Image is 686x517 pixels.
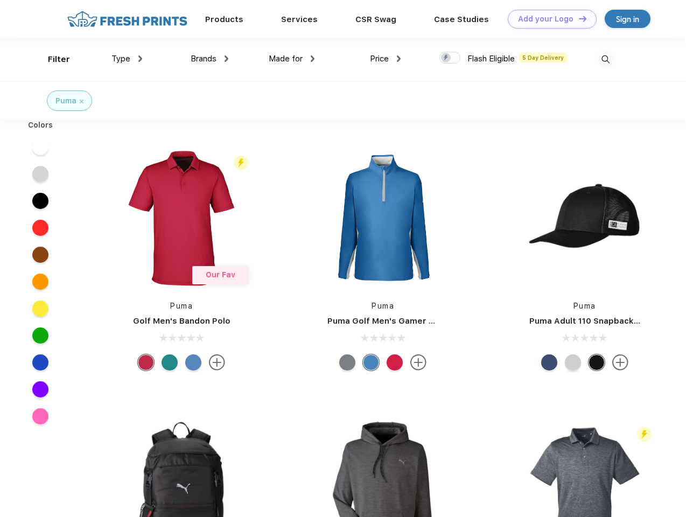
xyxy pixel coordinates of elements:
[637,427,652,442] img: flash_active_toggle.svg
[370,54,389,64] span: Price
[111,54,130,64] span: Type
[397,55,401,62] img: dropdown.png
[513,146,656,290] img: func=resize&h=266
[311,146,454,290] img: func=resize&h=266
[138,55,142,62] img: dropdown.png
[162,354,178,371] div: Green Lagoon
[269,54,303,64] span: Made for
[597,51,614,68] img: desktop_search.svg
[467,54,515,64] span: Flash Eligible
[612,354,628,371] img: more.svg
[410,354,426,371] img: more.svg
[387,354,403,371] div: Ski Patrol
[110,146,253,290] img: func=resize&h=266
[234,156,248,170] img: flash_active_toggle.svg
[363,354,379,371] div: Bright Cobalt
[209,354,225,371] img: more.svg
[191,54,216,64] span: Brands
[541,354,557,371] div: Peacoat Qut Shd
[372,302,394,310] a: Puma
[339,354,355,371] div: Quiet Shade
[185,354,201,371] div: Lake Blue
[64,10,191,29] img: fo%20logo%202.webp
[20,120,61,131] div: Colors
[579,16,586,22] img: DT
[573,302,596,310] a: Puma
[327,316,498,326] a: Puma Golf Men's Gamer Golf Quarter-Zip
[205,15,243,24] a: Products
[138,354,154,371] div: Ski Patrol
[281,15,318,24] a: Services
[55,95,76,107] div: Puma
[48,53,70,66] div: Filter
[565,354,581,371] div: Quarry Brt Whit
[206,270,235,279] span: Our Fav
[355,15,396,24] a: CSR Swag
[589,354,605,371] div: Pma Blk with Pma Blk
[616,13,639,25] div: Sign in
[311,55,314,62] img: dropdown.png
[519,53,567,62] span: 5 Day Delivery
[518,15,573,24] div: Add your Logo
[80,100,83,103] img: filter_cancel.svg
[605,10,650,28] a: Sign in
[170,302,193,310] a: Puma
[225,55,228,62] img: dropdown.png
[133,316,230,326] a: Golf Men's Bandon Polo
